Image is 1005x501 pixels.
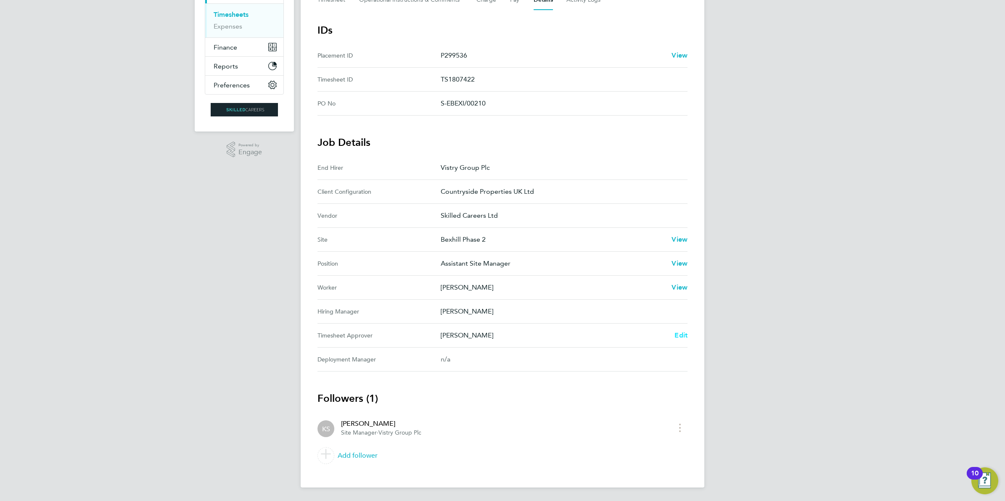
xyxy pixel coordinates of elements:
a: Add follower [317,444,688,467]
div: Client Configuration [317,187,441,197]
span: Engage [238,149,262,156]
button: Reports [205,57,283,75]
div: End Hirer [317,163,441,173]
p: Countryside Properties UK Ltd [441,187,681,197]
a: View [672,282,688,293]
a: View [672,258,688,269]
span: Reports [214,62,238,70]
div: [PERSON_NAME] [341,419,421,429]
div: Placement ID [317,50,441,61]
a: Go to home page [205,103,284,116]
span: · [377,429,378,436]
p: Bexhill Phase 2 [441,235,665,245]
div: Vendor [317,211,441,221]
a: View [672,50,688,61]
section: Details [317,24,688,467]
p: [PERSON_NAME] [441,330,668,340]
a: Edit [674,330,688,340]
img: skilledcareers-logo-retina.png [211,103,278,116]
span: Preferences [214,81,250,89]
div: Site [317,235,441,245]
button: Preferences [205,76,283,94]
button: timesheet menu [672,421,688,434]
p: Skilled Careers Ltd [441,211,681,221]
span: View [672,51,688,59]
div: Hiring Manager [317,306,441,316]
button: Finance [205,38,283,56]
span: Finance [214,43,237,51]
span: Vistry Group Plc [378,429,421,436]
span: Site Manager [341,429,377,436]
div: PO No [317,98,441,108]
a: Expenses [214,22,242,30]
span: View [672,259,688,267]
h3: IDs [317,24,688,37]
p: S-EBEXI/00210 [441,98,681,108]
h3: Job Details [317,136,688,149]
p: TS1807422 [441,74,681,84]
span: KS [322,424,330,433]
button: Open Resource Center, 10 new notifications [971,467,998,494]
a: Timesheets [214,11,249,18]
p: [PERSON_NAME] [441,282,665,293]
span: Powered by [238,142,262,149]
div: n/a [441,354,674,364]
div: Position [317,258,441,269]
p: Assistant Site Manager [441,258,665,269]
span: Edit [674,331,688,339]
div: Deployment Manager [317,354,441,364]
div: 10 [971,473,979,484]
h3: Followers (1) [317,392,688,405]
div: Kevin Shannon [317,420,334,437]
div: Timesheets [205,3,283,37]
a: View [672,235,688,245]
p: Vistry Group Plc [441,163,681,173]
div: Worker [317,282,441,293]
p: [PERSON_NAME] [441,306,681,316]
a: Powered byEngage [227,142,262,158]
span: View [672,283,688,291]
div: Timesheet Approver [317,330,441,340]
span: View [672,235,688,243]
p: P299536 [441,50,665,61]
div: Timesheet ID [317,74,441,84]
